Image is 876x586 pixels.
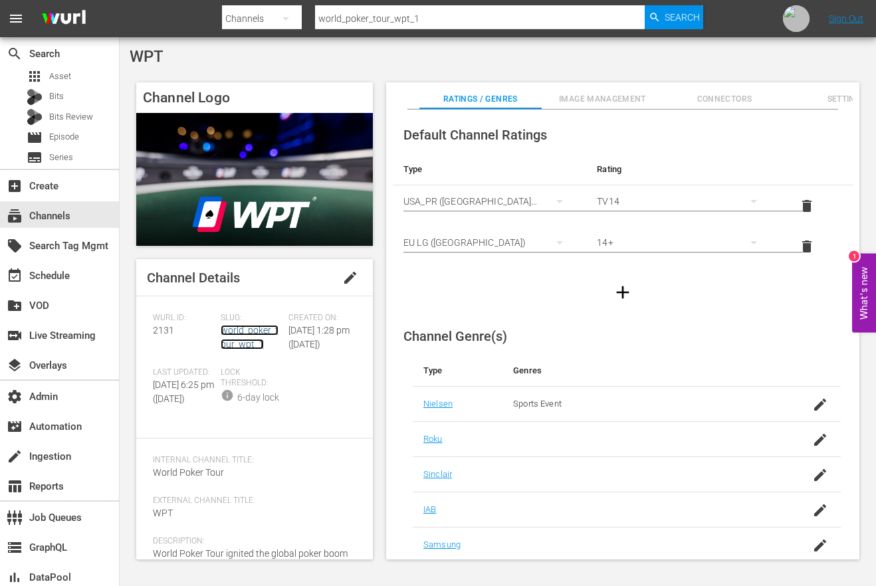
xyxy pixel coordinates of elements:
span: Series [49,151,73,164]
table: simple table [393,153,853,267]
div: 6-day lock [237,391,279,405]
span: DataPool [7,569,23,585]
a: Nielsen [423,399,453,409]
button: delete [791,231,823,262]
h4: Channel Logo [136,82,373,113]
span: Schedule [7,268,23,284]
span: Live Streaming [7,328,23,343]
span: Lock Threshold: [221,367,282,389]
span: Description: [153,536,350,547]
span: Automation [7,419,23,435]
span: Internal Channel Title: [153,455,350,466]
a: Samsung [423,539,461,549]
a: Sinclair [423,469,452,479]
img: WPT [136,113,373,246]
span: VOD [7,298,23,314]
th: Type [413,355,502,387]
span: Channel Details [147,270,240,286]
span: Bits Review [49,110,93,124]
a: world_poker_tour_wpt_1 [221,325,278,349]
span: World Poker Tour [153,467,224,478]
span: Bits [49,90,64,103]
span: Created On: [288,313,350,324]
span: Create [7,178,23,194]
span: Channel Genre(s) [403,328,507,344]
span: Default Channel Ratings [403,127,547,143]
th: Type [393,153,586,185]
span: menu [8,11,24,27]
span: Asset [27,68,43,84]
span: info [221,389,234,402]
img: photo.jpg [783,5,810,32]
span: [DATE] 1:28 pm ([DATE]) [288,325,350,349]
div: Bits [27,89,43,105]
span: Channels [7,208,23,224]
span: Asset [49,70,71,83]
div: 1 [849,251,859,262]
span: delete [799,239,815,254]
div: USA_PR ([GEOGRAPHIC_DATA] ([GEOGRAPHIC_DATA])) [403,183,576,220]
span: Slug: [221,313,282,324]
a: Roku [423,434,443,444]
span: Search [665,5,700,29]
span: WPT [153,508,173,518]
span: Series [27,149,43,165]
th: Rating [586,153,780,185]
span: Job Queues [7,510,23,526]
span: GraphQL [7,539,23,555]
span: Reports [7,478,23,494]
span: Connectors [663,92,786,106]
span: Wurl ID: [153,313,214,324]
span: Episode [49,130,79,144]
span: Admin [7,389,23,405]
span: [DATE] 6:25 pm ([DATE]) [153,379,214,404]
span: Episode [27,130,43,146]
div: TV14 [597,183,769,220]
button: Search [645,5,703,29]
span: Last Updated: [153,367,214,378]
span: Image Management [542,92,664,106]
span: Ingestion [7,448,23,464]
button: edit [334,262,366,294]
div: EU LG ([GEOGRAPHIC_DATA]) [403,224,576,261]
img: ans4CAIJ8jUAAAAAAAAAAAAAAAAAAAAAAAAgQb4GAAAAAAAAAAAAAAAAAAAAAAAAJMjXAAAAAAAAAAAAAAAAAAAAAAAAgAT5G... [32,3,96,35]
span: External Channel Title: [153,496,350,506]
span: Search Tag Mgmt [7,238,23,254]
span: Search [7,46,23,62]
a: IAB [423,504,436,514]
span: edit [342,270,358,286]
button: delete [791,190,823,222]
a: Sign Out [829,13,863,24]
span: 2131 [153,325,174,336]
span: Overlays [7,357,23,373]
div: Bits Review [27,109,43,125]
button: Open Feedback Widget [852,254,876,333]
div: 14+ [597,224,769,261]
span: delete [799,198,815,214]
th: Genres [502,355,796,387]
span: Ratings / Genres [419,92,542,106]
span: WPT [130,47,164,66]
